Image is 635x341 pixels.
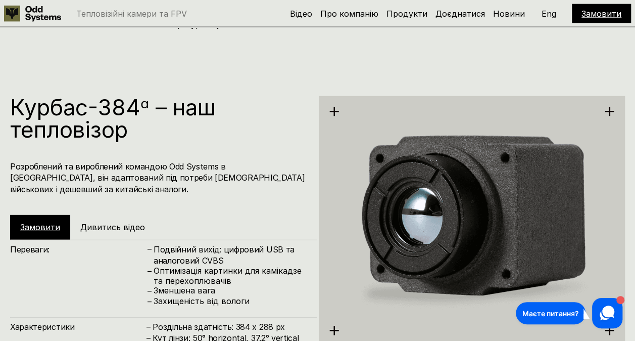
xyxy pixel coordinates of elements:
a: Новини [493,9,525,19]
a: Про компанію [320,9,378,19]
p: Зменшена вага [154,286,307,295]
p: Оптимізація картинки для камікадзе та перехоплювачів [154,266,307,285]
a: Відео [290,9,312,19]
a: Доєднатися [435,9,485,19]
h4: Розроблений та вироблений командою Odd Systems в [GEOGRAPHIC_DATA], він адаптований під потреби [... [10,161,307,195]
h4: Подвійний вихід: цифровий USB та аналоговий CVBS [154,244,307,267]
h4: – [148,266,152,277]
h1: Курбас-384ᵅ – наш тепловізор [10,96,307,141]
h4: – [148,243,152,254]
a: Продукти [386,9,427,19]
h5: Дивитись відео [80,222,145,233]
h4: – [148,285,152,296]
h4: Характеристики [10,321,146,332]
p: Eng [542,10,556,18]
a: Замовити [581,9,621,19]
h4: – [148,296,152,307]
p: Захищеність від вологи [154,296,307,306]
p: Тепловізійні камери та FPV [76,10,187,18]
h4: Переваги: [10,244,146,255]
iframe: HelpCrunch [513,295,625,331]
a: Замовити [20,222,60,232]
